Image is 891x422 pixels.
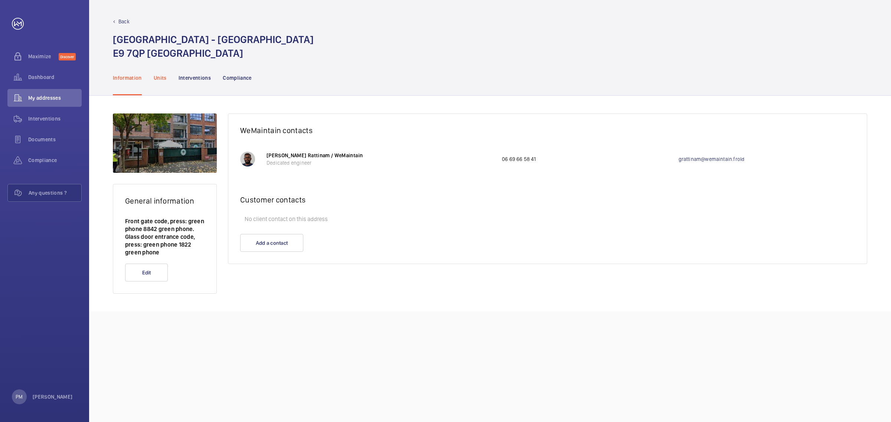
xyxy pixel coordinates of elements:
p: Information [113,74,142,82]
span: Compliance [28,156,82,164]
p: Dedicated engineer [267,159,495,167]
span: My addresses [28,94,82,102]
p: No client contact on this address [240,212,855,227]
h2: WeMaintain contacts [240,126,855,135]
span: Maximize [28,53,59,60]
span: Dashboard [28,73,82,81]
a: grattinam@wemaintain.frold [679,155,855,163]
h2: Customer contacts [240,195,855,204]
button: Add a contact [240,234,303,252]
p: Front gate code, press: green phone 8842 green phone. Glass door entrance code, press: green phon... [125,217,205,256]
p: Units [154,74,167,82]
p: [PERSON_NAME] Rattinam / WeMaintain [267,152,495,159]
p: Interventions [179,74,211,82]
button: Edit [125,264,168,281]
p: PM [16,393,23,400]
p: [PERSON_NAME] [33,393,73,400]
p: 06 69 66 58 41 [502,155,679,163]
span: Interventions [28,115,82,122]
span: Documents [28,136,82,143]
h2: General information [125,196,205,205]
span: Any questions ? [29,189,81,197]
span: Discover [59,53,76,60]
h1: [GEOGRAPHIC_DATA] - [GEOGRAPHIC_DATA] E9 7QP [GEOGRAPHIC_DATA] [113,33,314,60]
p: Back [118,18,130,25]
p: Compliance [223,74,252,82]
